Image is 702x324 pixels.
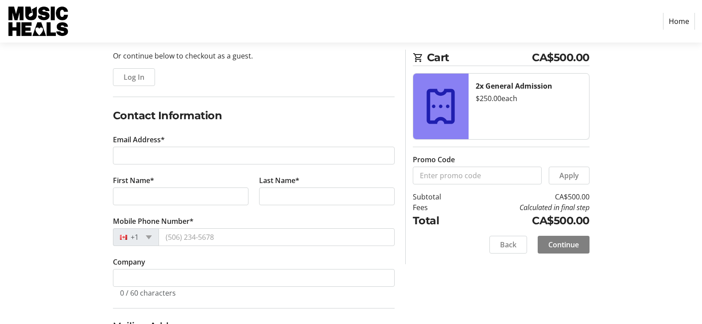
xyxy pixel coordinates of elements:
span: CA$500.00 [532,50,590,66]
td: Calculated in final step [464,202,590,213]
button: Apply [549,167,590,184]
label: Company [113,257,145,267]
td: CA$500.00 [464,191,590,202]
a: Home [663,13,695,30]
label: Last Name* [259,175,299,186]
label: Mobile Phone Number* [113,216,194,226]
td: CA$500.00 [464,213,590,229]
button: Back [489,236,527,254]
span: Log In [124,72,144,82]
button: Continue [538,236,590,254]
strong: 2x General Admission [476,81,552,91]
span: Continue [548,239,579,250]
td: Subtotal [413,191,464,202]
h2: Contact Information [113,108,395,124]
span: Apply [559,170,579,181]
label: Email Address* [113,134,165,145]
span: Back [500,239,516,250]
label: First Name* [113,175,154,186]
p: Or continue below to checkout as a guest. [113,51,395,61]
input: (506) 234-5678 [159,228,395,246]
label: Promo Code [413,154,455,165]
div: $250.00 each [476,93,582,104]
span: Cart [427,50,532,66]
tr-character-limit: 0 / 60 characters [120,288,176,298]
button: Log In [113,68,155,86]
td: Fees [413,202,464,213]
input: Enter promo code [413,167,542,184]
img: Music Heals Charitable Foundation's Logo [7,4,70,39]
td: Total [413,213,464,229]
